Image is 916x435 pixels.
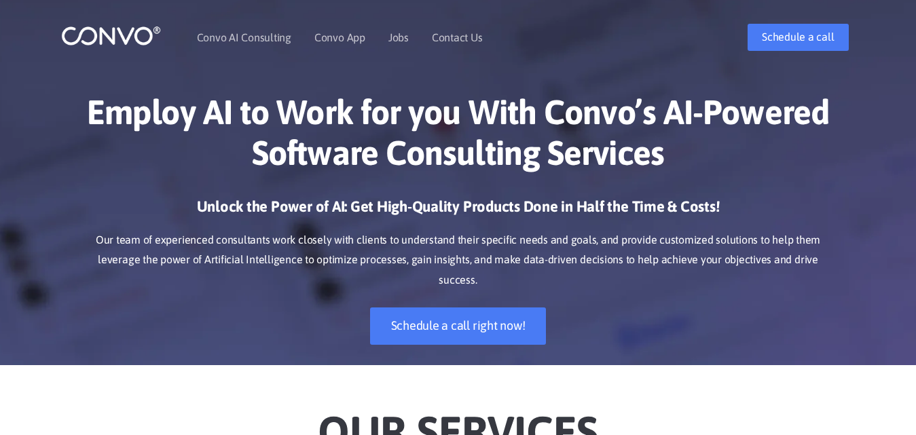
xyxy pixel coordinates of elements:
[61,25,161,46] img: logo_1.png
[197,32,291,43] a: Convo AI Consulting
[432,32,483,43] a: Contact Us
[81,92,835,183] h1: Employ AI to Work for you With Convo’s AI-Powered Software Consulting Services
[388,32,409,43] a: Jobs
[370,307,547,345] a: Schedule a call right now!
[81,230,835,291] p: Our team of experienced consultants work closely with clients to understand their specific needs ...
[314,32,365,43] a: Convo App
[748,24,848,51] a: Schedule a call
[81,197,835,227] h3: Unlock the Power of AI: Get High-Quality Products Done in Half the Time & Costs!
